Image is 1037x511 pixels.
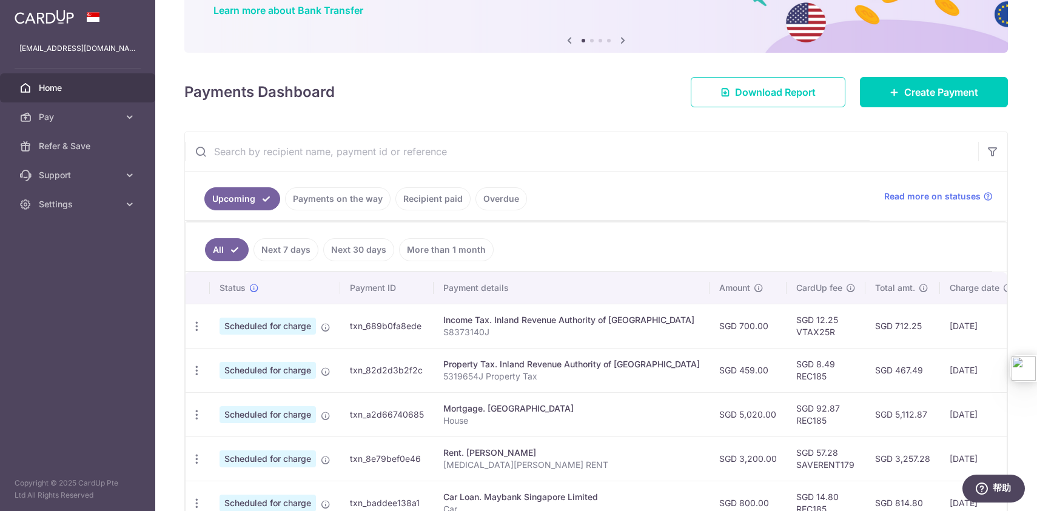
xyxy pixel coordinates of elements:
[39,169,119,181] span: Support
[443,447,700,459] div: Rent. [PERSON_NAME]
[220,362,316,379] span: Scheduled for charge
[962,475,1025,505] iframe: 打开一个小组件，您可以在其中找到更多信息
[865,348,940,392] td: SGD 467.49
[39,140,119,152] span: Refer & Save
[691,77,845,107] a: Download Report
[443,415,700,427] p: House
[340,272,434,304] th: Payment ID
[865,436,940,481] td: SGD 3,257.28
[787,392,865,436] td: SGD 92.87 REC185
[185,132,978,171] input: Search by recipient name, payment id or reference
[860,77,1008,107] a: Create Payment
[434,272,710,304] th: Payment details
[220,406,316,423] span: Scheduled for charge
[940,392,1022,436] td: [DATE]
[340,304,434,348] td: txn_689b0fa8ede
[950,282,999,294] span: Charge date
[475,187,527,210] a: Overdue
[443,491,700,503] div: Car Loan. Maybank Singapore Limited
[865,392,940,436] td: SGD 5,112.87
[875,282,915,294] span: Total amt.
[204,187,280,210] a: Upcoming
[443,370,700,382] p: 5319654J Property Tax
[220,318,316,335] span: Scheduled for charge
[220,282,246,294] span: Status
[443,326,700,338] p: S8373140J
[884,190,981,202] span: Read more on statuses
[443,459,700,471] p: [MEDICAL_DATA][PERSON_NAME] RENT
[719,282,750,294] span: Amount
[213,4,363,16] a: Learn more about Bank Transfer
[340,392,434,436] td: txn_a2d66740685
[787,348,865,392] td: SGD 8.49 REC185
[39,82,119,94] span: Home
[940,348,1022,392] td: [DATE]
[710,436,787,481] td: SGD 3,200.00
[184,81,335,103] h4: Payments Dashboard
[253,238,318,261] a: Next 7 days
[904,85,978,99] span: Create Payment
[285,187,391,210] a: Payments on the way
[710,304,787,348] td: SGD 700.00
[710,348,787,392] td: SGD 459.00
[796,282,842,294] span: CardUp fee
[443,314,700,326] div: Income Tax. Inland Revenue Authority of [GEOGRAPHIC_DATA]
[205,238,249,261] a: All
[443,358,700,370] div: Property Tax. Inland Revenue Authority of [GEOGRAPHIC_DATA]
[220,450,316,467] span: Scheduled for charge
[323,238,394,261] a: Next 30 days
[19,42,136,55] p: [EMAIL_ADDRESS][DOMAIN_NAME]
[787,304,865,348] td: SGD 12.25 VTAX25R
[884,190,993,202] a: Read more on statuses
[940,304,1022,348] td: [DATE]
[710,392,787,436] td: SGD 5,020.00
[865,304,940,348] td: SGD 712.25
[39,111,119,123] span: Pay
[443,402,700,415] div: Mortgage. [GEOGRAPHIC_DATA]
[340,348,434,392] td: txn_82d2d3b2f2c
[15,10,74,24] img: CardUp
[340,436,434,481] td: txn_8e79bef0e46
[39,198,119,210] span: Settings
[787,436,865,481] td: SGD 57.28 SAVERENT179
[395,187,471,210] a: Recipient paid
[399,238,494,261] a: More than 1 month
[735,85,816,99] span: Download Report
[940,436,1022,481] td: [DATE]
